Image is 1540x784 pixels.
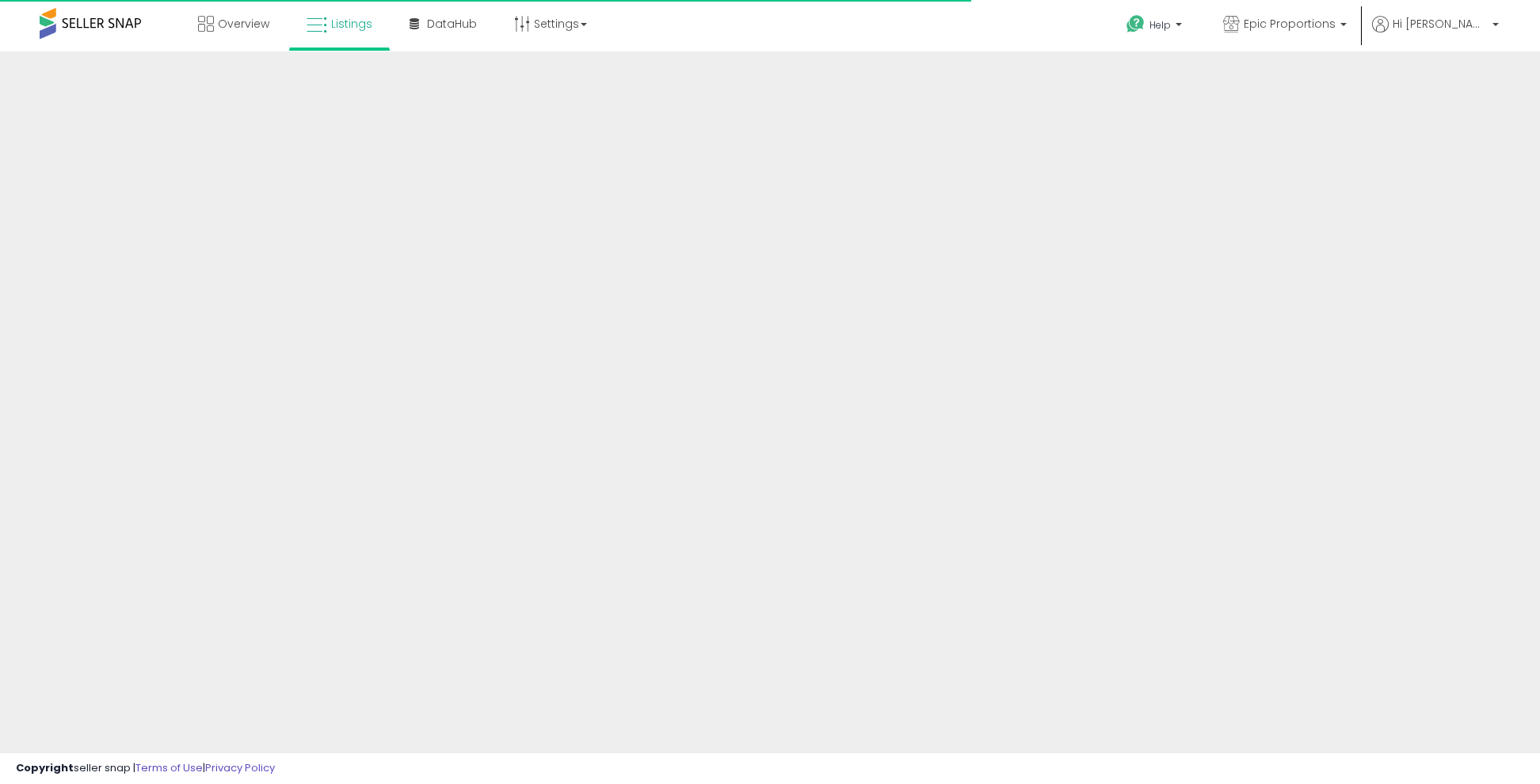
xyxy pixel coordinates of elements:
i: Get Help [1126,14,1145,34]
span: Help [1149,18,1171,32]
span: Overview [218,16,269,32]
a: Help [1114,2,1198,51]
span: Hi [PERSON_NAME] [1393,16,1488,32]
span: Listings [331,16,372,32]
span: Epic Proportions [1244,16,1336,32]
a: Hi [PERSON_NAME] [1372,16,1499,51]
span: DataHub [427,16,477,32]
